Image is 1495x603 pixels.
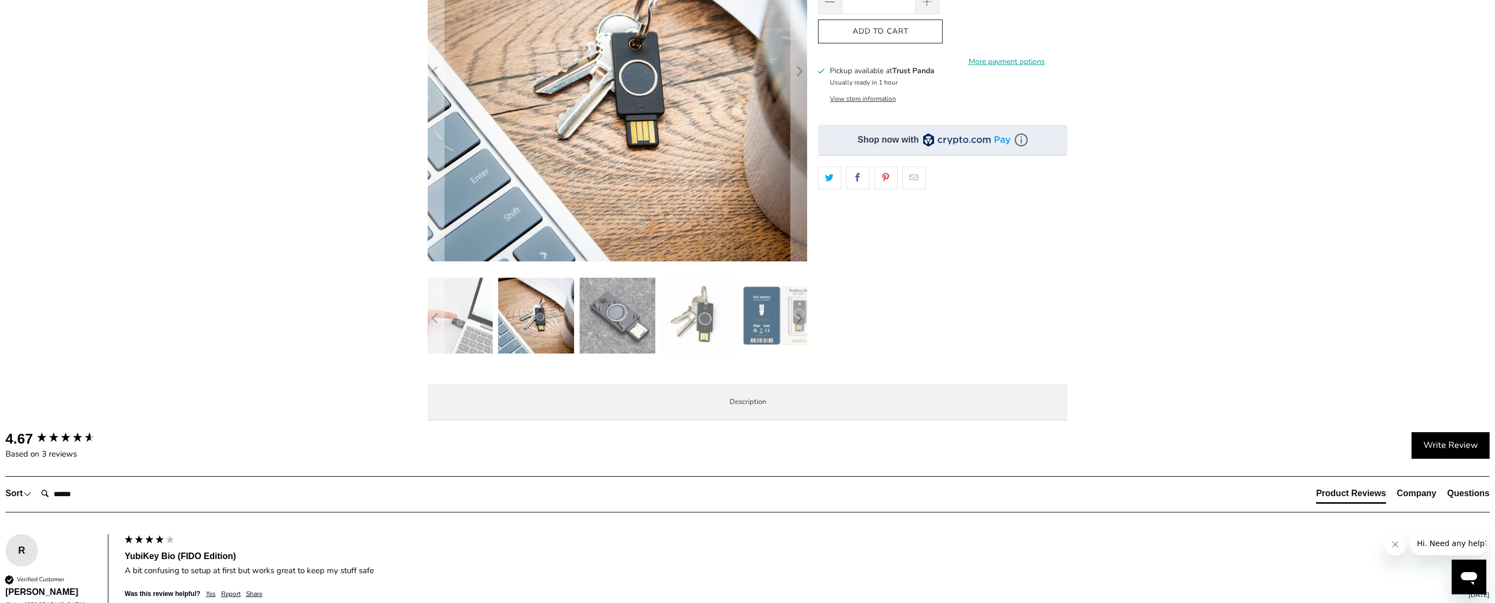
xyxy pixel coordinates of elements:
[892,66,935,76] b: Trust Panda
[742,278,818,354] img: YubiKey Bio (FIDO Edition) - Trust Panda
[579,278,655,354] img: YubiKey Bio (FIDO Edition) - Trust Panda
[125,589,201,599] div: Was this review helpful?
[246,589,262,599] div: Share
[830,94,896,103] button: View store information
[5,586,97,598] div: [PERSON_NAME]
[1410,531,1486,555] iframe: Message from company
[946,56,1067,68] a: More payment options
[5,429,119,448] div: Overall product rating out of 5: 4.67
[5,487,31,499] div: Sort
[829,27,931,36] span: Add to Cart
[1412,432,1490,459] div: Write Review
[1447,487,1490,499] div: Questions
[1384,534,1406,555] iframe: Close message
[830,65,935,76] h3: Pickup available at
[903,166,926,189] a: Email this to a friend
[36,431,95,446] div: 4.67 star rating
[661,278,737,354] img: YubiKey Bio (FIDO Edition) - Trust Panda
[7,8,78,16] span: Hi. Need any help?
[5,448,119,460] div: Based on 3 reviews
[1316,487,1386,499] div: Product Reviews
[790,278,808,359] button: Next
[5,542,38,559] div: R
[17,575,65,583] div: Verified Customer
[125,550,1490,562] div: YubiKey Bio (FIDO Edition)
[5,429,33,448] div: 4.67
[858,134,919,146] div: Shop now with
[268,591,1490,600] div: [DATE]
[427,278,444,359] button: Previous
[124,534,175,547] div: 4 star rating
[125,565,1490,576] div: A bit confusing to setup at first but works great to keep my stuff safe
[818,208,1067,244] iframe: Reviews Widget
[417,278,493,354] img: YubiKey Bio (FIDO Edition) - Trust Panda
[498,278,574,354] img: YubiKey Bio (FIDO Edition) - Trust Panda
[1397,487,1436,499] div: Company
[1316,487,1490,509] div: Reviews Tabs
[818,166,841,189] a: Share this on Twitter
[221,589,241,599] div: Report
[830,78,898,87] small: Usually ready in 1 hour
[36,483,37,483] label: Search:
[846,166,869,189] a: Share this on Facebook
[874,166,898,189] a: Share this on Pinterest
[1452,560,1486,594] iframe: Button to launch messaging window
[206,589,216,599] div: Yes
[37,483,124,505] input: Search
[818,20,943,44] button: Add to Cart
[428,384,1067,420] label: Description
